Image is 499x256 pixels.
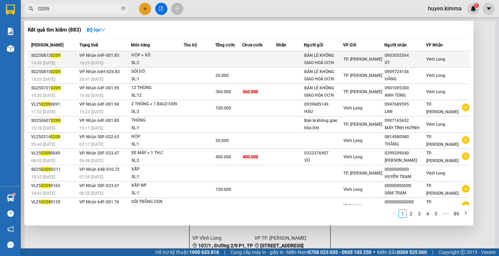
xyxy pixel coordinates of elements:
div: THÙNG [131,117,183,124]
span: VP Nhận [426,43,443,47]
div: ANH TÙNG [385,92,426,99]
div: VL25 0135 [31,198,77,206]
a: 3 [415,210,423,218]
div: SG250812 [31,52,77,59]
span: TP. [PERSON_NAME] [343,122,382,127]
span: 18:29 [DATE] [79,61,103,65]
span: 15:18 [DATE] [31,126,55,131]
span: TP. [PERSON_NAME] [343,73,382,78]
span: Vĩnh Long [426,171,445,176]
span: 07:17 [DATE] [79,142,103,147]
div: HẰNG [385,76,426,83]
div: SL: 2 [131,59,183,67]
div: 0333376907 [304,150,343,157]
div: 0909724156 [385,68,426,76]
span: [PERSON_NAME] [31,43,63,47]
span: 07:59 [DATE] [79,175,103,179]
span: 0209 [41,167,51,172]
div: BÁN LẺ KHÔNG GIAO HÓA ĐƠN [304,85,343,99]
div: BÁN LẺ KHÔNG GIAO HOÁ ĐƠN [304,52,343,67]
span: Vĩnh Long [343,138,362,143]
div: 12 THÙNG [131,84,183,92]
span: 360.000 [243,89,258,94]
div: HẬU [304,108,343,115]
li: 1 [399,210,407,218]
div: VL25 0091 [31,101,77,108]
span: VP Nhận 64B-010.72 [79,167,120,172]
span: 19:11 [DATE] [79,126,103,131]
span: 0209 [51,53,61,58]
span: Tổng cước [215,43,235,47]
div: 0000000000 [385,166,426,173]
span: VP Nhận 64F-001.85 [79,53,119,58]
span: TP. [PERSON_NAME] [426,134,458,147]
span: left [392,211,396,215]
span: Trạng thái [79,43,98,47]
span: plus-circle [462,104,470,111]
div: 0901095300 [385,85,426,92]
span: Vĩnh Long [426,57,445,62]
span: 0209 [41,200,51,204]
strong: Bộ lọc [87,27,105,33]
li: 2 [407,210,415,218]
span: VP Nhận 64F-001.95 [79,86,119,90]
div: SÂM TRẠM [385,189,426,197]
span: plus-circle [462,136,470,144]
span: VP Nhận 64H-026.83 [79,69,120,74]
span: Vĩnh Long [343,106,362,111]
li: Previous Page [390,210,399,218]
span: 15:23 [DATE] [79,109,103,114]
span: plus-circle [462,152,470,160]
span: 18:33 [DATE] [31,175,55,179]
span: TP. [PERSON_NAME] [426,200,458,212]
span: plus-circle [462,201,470,209]
span: VP Nhận 50F-033.47 [79,183,119,188]
span: TP. [PERSON_NAME] [343,171,382,176]
div: SL: 1 [131,173,183,181]
div: HỘP [131,133,183,141]
span: Người nhận [384,43,407,47]
div: LAN [385,108,426,115]
div: 2 THÙNG + 1 BALO ĐEN [131,100,183,108]
span: VP Nhận 64F-001.90 [79,102,119,107]
sup: 1 [13,193,15,195]
span: 0209 [51,118,61,123]
span: Vĩnh Long [426,122,445,127]
span: 20:44 [DATE] [31,142,55,147]
span: 06:55 [DATE] [79,191,103,196]
div: XẤP [131,166,183,173]
span: 0209 [41,151,51,156]
span: 0209 [41,183,51,188]
div: ÚT [385,59,426,67]
span: Nhãn [276,43,286,47]
div: C SÂM TRẠM [45,23,100,31]
div: SL: 12 [131,92,183,99]
div: TRÂM KT [6,23,40,31]
img: solution-icon [7,28,14,35]
span: Vĩnh Long [426,89,445,94]
span: 0209 [51,134,60,139]
div: SL: 2 [131,157,183,165]
div: 0909192493 [45,31,100,41]
div: SL: 3 [131,108,183,116]
span: 400.000 [216,155,231,159]
li: Next 5 Pages [440,210,451,218]
span: VP Nhận 64F-001.85 [79,118,119,123]
span: 360.000 [216,89,231,94]
div: GÓI ĐỎ [131,68,183,76]
div: XẤP NP [131,182,183,189]
span: plus-circle [462,185,470,193]
span: 100.000 [216,106,231,111]
div: 0903055564 [385,52,426,59]
span: 20.000 [216,73,229,78]
button: right [462,210,470,218]
div: 0814980980 [385,133,426,141]
img: warehouse-icon [7,45,14,52]
span: VP Gửi [343,43,356,47]
div: SL: 1 [131,189,183,197]
span: Chưa thu [44,45,69,52]
div: SL: 1 [131,76,183,83]
span: search [29,6,34,11]
span: 19:40 [DATE] [79,93,103,98]
span: 14:30 [DATE] [31,93,55,98]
